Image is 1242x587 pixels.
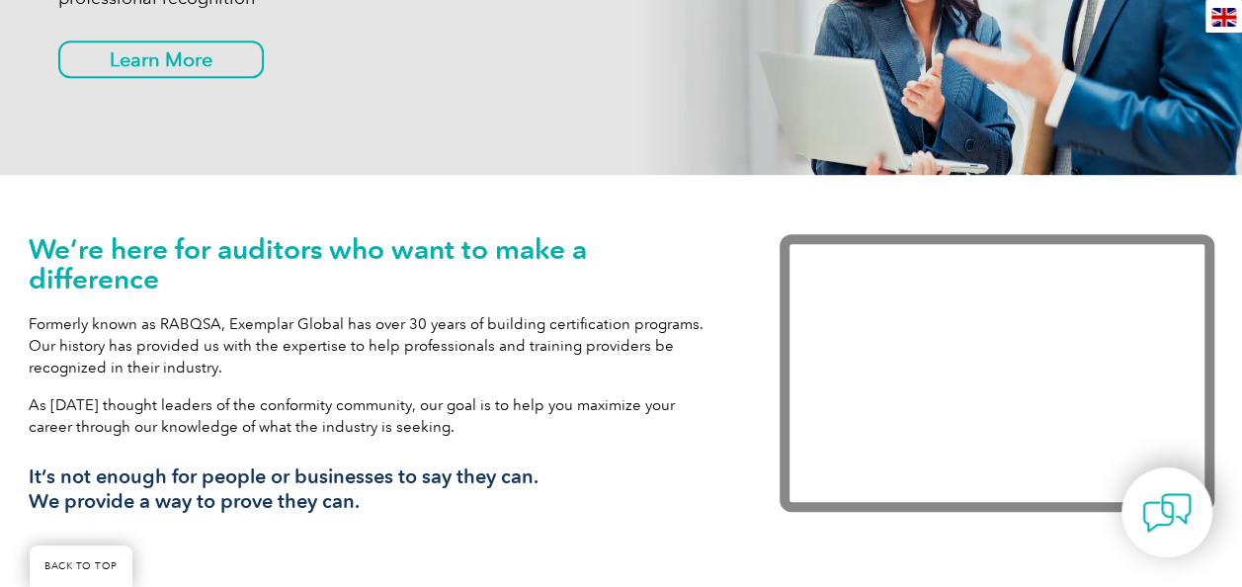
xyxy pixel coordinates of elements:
h1: We’re here for auditors who want to make a difference [29,234,720,293]
a: BACK TO TOP [30,545,132,587]
iframe: Exemplar Global: Working together to make a difference [780,234,1214,512]
p: Formerly known as RABQSA, Exemplar Global has over 30 years of building certification programs. O... [29,313,720,378]
a: Learn More [58,41,264,78]
h3: It’s not enough for people or businesses to say they can. We provide a way to prove they can. [29,464,720,514]
img: contact-chat.png [1142,488,1192,538]
p: As [DATE] thought leaders of the conformity community, our goal is to help you maximize your care... [29,394,720,438]
img: en [1211,8,1236,27]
